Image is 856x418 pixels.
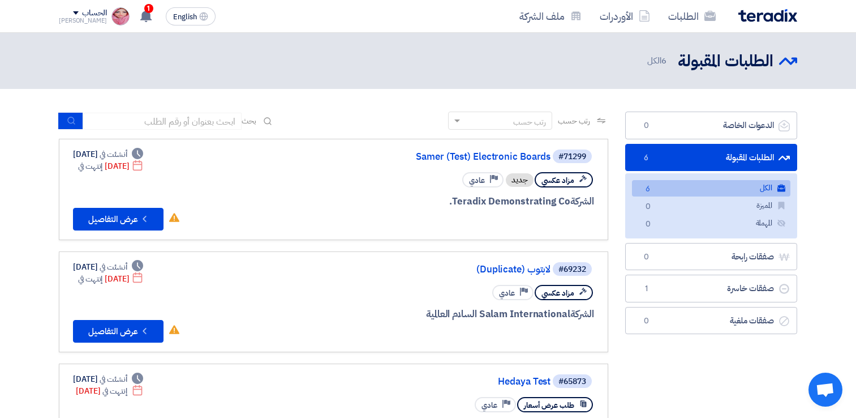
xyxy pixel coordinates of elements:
[570,194,595,208] span: الشركة
[513,116,546,128] div: رتب حسب
[641,184,655,195] span: 6
[100,261,127,273] span: أنشئت في
[506,173,534,187] div: جديد
[641,219,655,231] span: 0
[632,180,790,197] a: الكل
[558,378,586,386] div: #65873
[59,18,107,24] div: [PERSON_NAME]
[73,208,164,231] button: عرض التفاصيل
[469,175,485,186] span: عادي
[625,144,797,172] a: الطلبات المقبولة6
[73,373,143,385] div: [DATE]
[73,148,143,160] div: [DATE]
[510,3,591,29] a: ملف الشركة
[639,315,653,327] span: 0
[558,115,590,127] span: رتب حسب
[144,4,153,13] span: 1
[100,373,127,385] span: أنشئت في
[641,201,655,213] span: 0
[661,54,666,67] span: 6
[541,288,574,298] span: مزاد عكسي
[639,120,653,131] span: 0
[625,112,797,139] a: الدعوات الخاصة0
[324,265,550,275] a: (Duplicate) لابتوب
[632,198,790,214] a: المميزة
[324,377,550,387] a: Hedaya Test
[558,153,586,161] div: #71299
[738,9,797,22] img: Teradix logo
[625,243,797,271] a: صفقات رابحة0
[499,288,515,298] span: عادي
[78,160,102,172] span: إنتهت في
[558,266,586,274] div: #69232
[625,275,797,302] a: صفقات خاسرة1
[647,54,669,67] span: الكل
[78,273,102,285] span: إنتهت في
[82,8,106,18] div: الحساب
[76,273,130,285] span: [DATE]
[625,307,797,335] a: صفقات ملغية0
[481,400,497,411] span: عادي
[639,152,653,164] span: 6
[322,194,594,209] div: Teradix Demonstrating Co.
[524,400,574,411] span: طلب عرض أسعار
[639,251,653,263] span: 0
[102,385,127,397] span: إنتهت في
[808,373,842,407] div: Open chat
[76,385,143,397] div: [DATE]
[242,115,256,127] span: بحث
[111,7,130,25] img: WhatsApp_Image__at_cbdf_1751464265789.jpg
[632,215,790,232] a: المهملة
[639,283,653,295] span: 1
[76,160,130,172] span: [DATE]
[166,7,216,25] button: English
[173,13,197,21] span: English
[541,175,574,186] span: مزاد عكسي
[570,307,595,321] span: الشركة
[591,3,659,29] a: الأوردرات
[73,261,143,273] div: [DATE]
[73,320,164,343] button: عرض التفاصيل
[678,50,773,72] h2: الطلبات المقبولة
[324,152,550,162] a: Samer (Test) Electronic Boards
[100,148,127,160] span: أنشئت في
[83,113,242,130] input: ابحث بعنوان أو رقم الطلب
[322,307,594,322] div: Salam International السلام العالمية
[659,3,725,29] a: الطلبات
